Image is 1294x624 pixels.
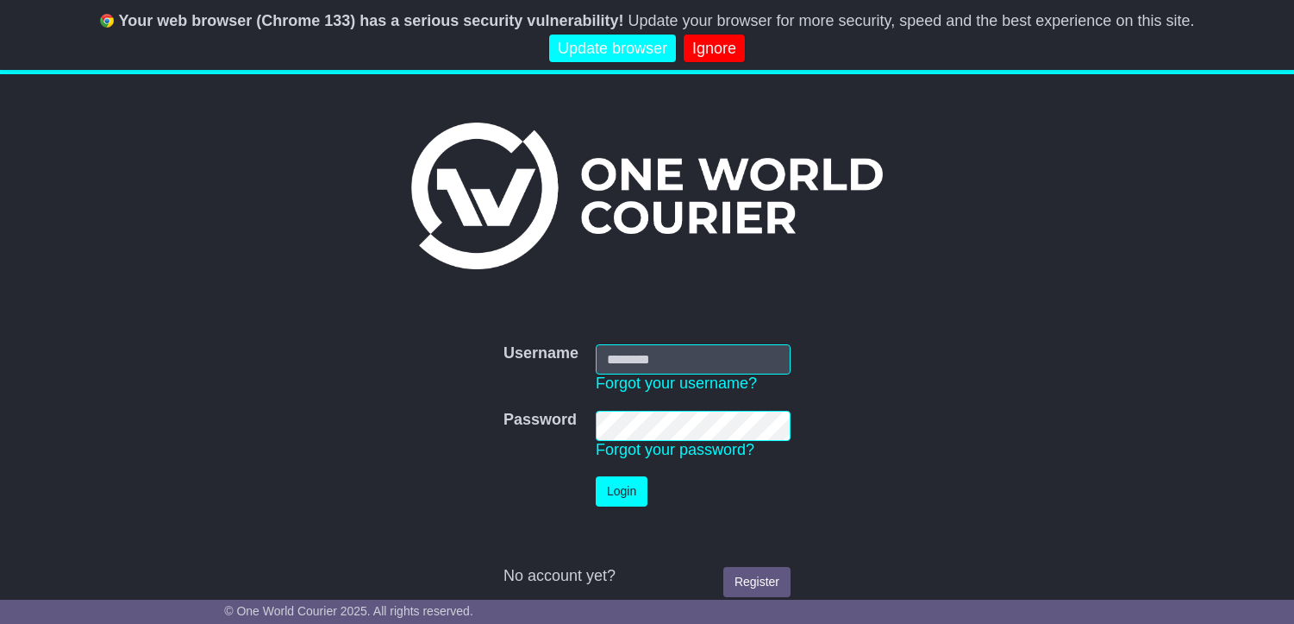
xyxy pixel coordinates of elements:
a: Register [723,567,791,597]
a: Ignore [684,35,745,63]
img: One World [411,123,882,269]
button: Login [596,476,647,507]
div: No account yet? [503,567,791,586]
span: © One World Courier 2025. All rights reserved. [224,604,473,618]
b: Your web browser (Chrome 133) has a serious security vulnerability! [119,12,624,29]
label: Username [503,344,578,363]
a: Forgot your password? [596,441,754,458]
label: Password [503,411,577,430]
span: Update your browser for more security, speed and the best experience on this site. [628,12,1194,29]
a: Update browser [549,35,676,63]
a: Forgot your username? [596,375,757,392]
